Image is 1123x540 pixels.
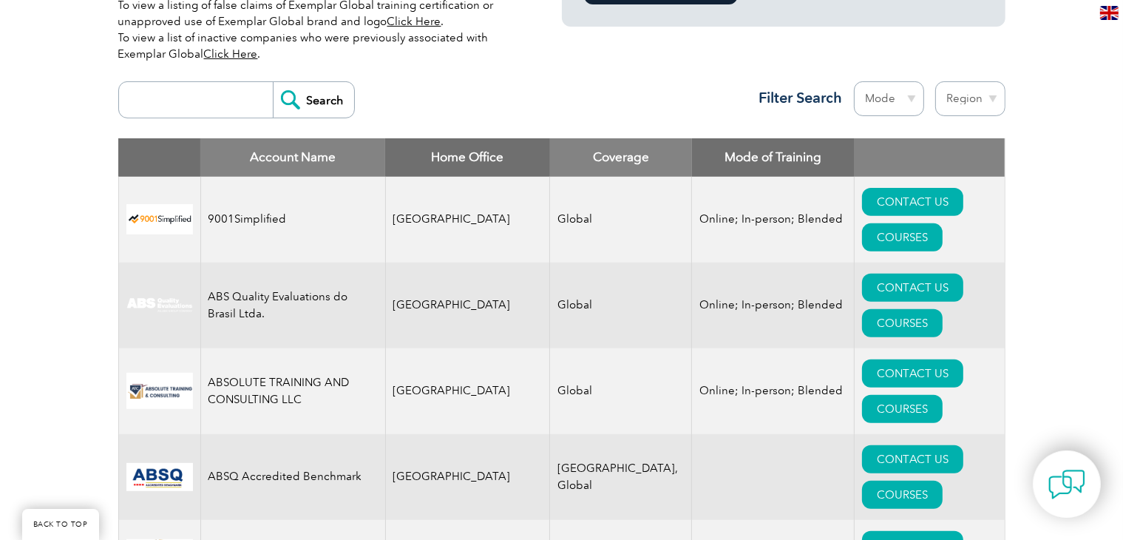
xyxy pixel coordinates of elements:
td: ABSQ Accredited Benchmark [200,434,385,520]
td: ABSOLUTE TRAINING AND CONSULTING LLC [200,348,385,434]
td: [GEOGRAPHIC_DATA] [385,434,550,520]
img: cc24547b-a6e0-e911-a812-000d3a795b83-logo.png [126,463,193,491]
a: Click Here [387,15,441,28]
td: [GEOGRAPHIC_DATA] [385,263,550,348]
td: ABS Quality Evaluations do Brasil Ltda. [200,263,385,348]
a: Click Here [204,47,258,61]
td: Global [550,263,692,348]
a: COURSES [862,481,943,509]
h3: Filter Search [750,89,843,107]
th: Coverage: activate to sort column ascending [550,138,692,177]
a: COURSES [862,309,943,337]
td: [GEOGRAPHIC_DATA] [385,177,550,263]
td: [GEOGRAPHIC_DATA] [385,348,550,434]
a: COURSES [862,395,943,423]
a: CONTACT US [862,360,963,388]
a: COURSES [862,223,943,252]
a: CONTACT US [862,445,963,473]
th: Account Name: activate to sort column descending [200,138,385,177]
img: 37c9c059-616f-eb11-a812-002248153038-logo.png [126,204,193,234]
td: [GEOGRAPHIC_DATA], Global [550,434,692,520]
img: en [1100,6,1119,20]
a: CONTACT US [862,188,963,216]
img: 16e092f6-eadd-ed11-a7c6-00224814fd52-logo.png [126,373,193,409]
th: Home Office: activate to sort column ascending [385,138,550,177]
td: Global [550,348,692,434]
td: Global [550,177,692,263]
td: Online; In-person; Blended [692,177,855,263]
th: : activate to sort column ascending [855,138,1005,177]
input: Search [273,82,354,118]
img: contact-chat.png [1048,466,1085,503]
td: 9001Simplified [200,177,385,263]
a: CONTACT US [862,274,963,302]
img: c92924ac-d9bc-ea11-a814-000d3a79823d-logo.jpg [126,297,193,314]
a: BACK TO TOP [22,509,99,540]
td: Online; In-person; Blended [692,348,855,434]
th: Mode of Training: activate to sort column ascending [692,138,855,177]
td: Online; In-person; Blended [692,263,855,348]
